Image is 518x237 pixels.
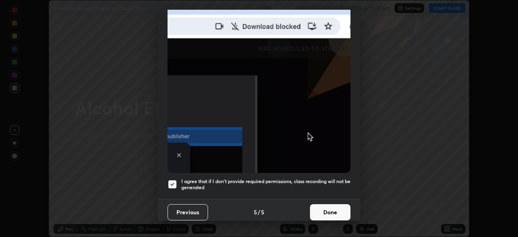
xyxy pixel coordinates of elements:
[254,208,257,216] h4: 5
[168,204,208,220] button: Previous
[181,178,350,191] h5: I agree that if I don't provide required permissions, class recording will not be generated
[310,204,350,220] button: Done
[258,208,260,216] h4: /
[261,208,264,216] h4: 5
